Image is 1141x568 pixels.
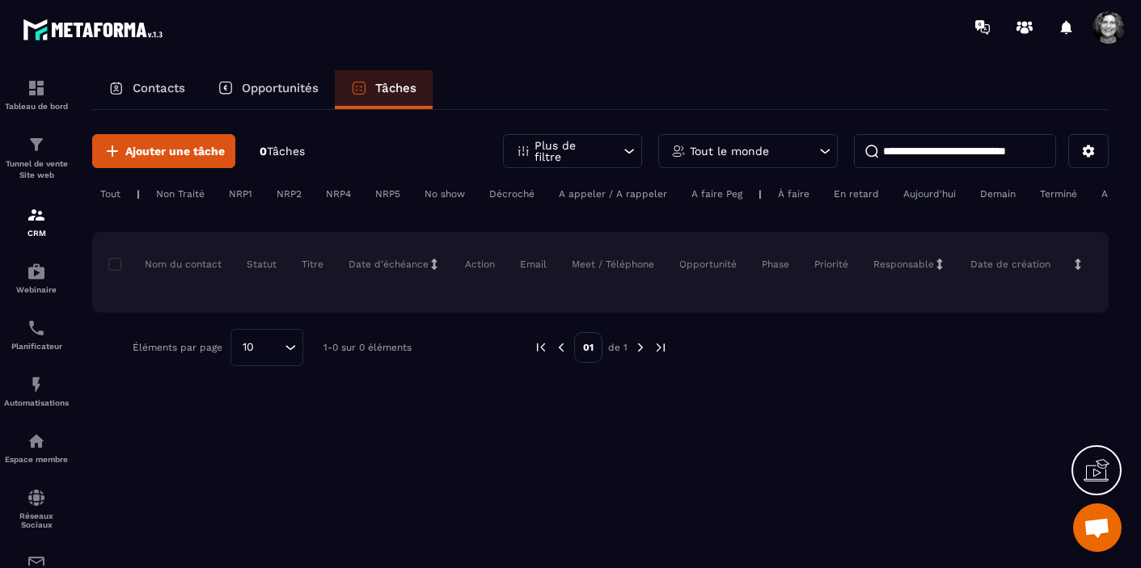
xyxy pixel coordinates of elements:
[814,258,848,271] p: Priorité
[826,184,887,204] div: En retard
[1073,503,1122,552] div: Ouvrir le chat
[4,66,69,123] a: formationformationTableau de bord
[133,81,185,95] p: Contacts
[633,340,648,355] img: next
[4,476,69,541] a: social-networksocial-networkRéseaux Sociaux
[4,342,69,351] p: Planificateur
[608,341,628,354] p: de 1
[302,258,323,271] p: Titre
[554,340,568,355] img: prev
[148,184,213,204] div: Non Traité
[137,188,140,200] p: |
[551,184,675,204] div: A appeler / A rappeler
[970,258,1050,271] p: Date de création
[895,184,964,204] div: Aujourd'hui
[367,184,408,204] div: NRP5
[27,262,46,281] img: automations
[690,145,769,157] p: Tout le monde
[4,363,69,419] a: automationsautomationsAutomatisations
[534,340,548,355] img: prev
[247,258,277,271] p: Statut
[112,258,222,271] p: Nom du contact
[4,285,69,294] p: Webinaire
[375,81,416,95] p: Tâches
[4,102,69,111] p: Tableau de bord
[1032,184,1085,204] div: Terminé
[260,339,281,356] input: Search for option
[221,184,260,204] div: NRP1
[125,143,225,159] span: Ajouter une tâche
[465,258,495,271] p: Action
[873,258,934,271] p: Responsable
[572,258,654,271] p: Meet / Téléphone
[92,134,235,168] button: Ajouter une tâche
[260,144,305,159] p: 0
[27,78,46,98] img: formation
[268,184,310,204] div: NRP2
[762,258,789,271] p: Phase
[759,188,762,200] p: |
[318,184,359,204] div: NRP4
[520,258,547,271] p: Email
[481,184,543,204] div: Décroché
[4,419,69,476] a: automationsautomationsEspace membre
[4,193,69,250] a: formationformationCRM
[4,306,69,363] a: schedulerschedulerPlanificateur
[4,398,69,407] p: Automatisations
[323,342,412,353] p: 1-0 sur 0 éléments
[335,70,433,109] a: Tâches
[535,140,606,162] p: Plus de filtre
[27,431,46,451] img: automations
[27,205,46,225] img: formation
[230,329,303,366] div: Search for option
[653,340,668,355] img: next
[4,511,69,529] p: Réseaux Sociaux
[237,339,260,356] span: 10
[349,258,429,271] p: Date d’échéance
[683,184,750,204] div: A faire Peg
[27,318,46,338] img: scheduler
[679,258,737,271] p: Opportunité
[201,70,335,109] a: Opportunités
[574,332,602,363] p: 01
[4,455,69,464] p: Espace membre
[92,70,201,109] a: Contacts
[770,184,818,204] div: À faire
[242,81,319,95] p: Opportunités
[4,229,69,238] p: CRM
[133,342,222,353] p: Éléments par page
[267,145,305,158] span: Tâches
[972,184,1024,204] div: Demain
[4,158,69,181] p: Tunnel de vente Site web
[92,184,129,204] div: Tout
[27,488,46,507] img: social-network
[27,375,46,394] img: automations
[416,184,473,204] div: No show
[23,15,168,44] img: logo
[4,123,69,193] a: formationformationTunnel de vente Site web
[4,250,69,306] a: automationsautomationsWebinaire
[27,135,46,154] img: formation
